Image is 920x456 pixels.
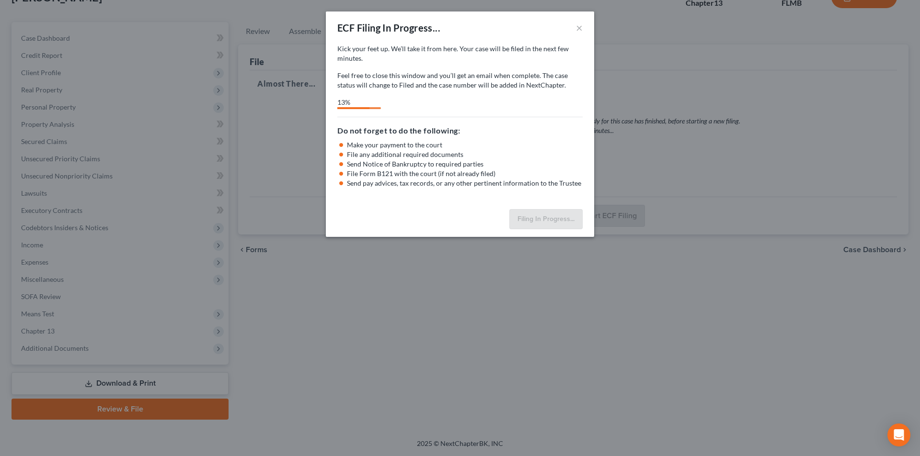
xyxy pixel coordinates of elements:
[509,209,583,229] button: Filing In Progress...
[347,140,583,150] li: Make your payment to the court
[347,159,583,169] li: Send Notice of Bankruptcy to required parties
[347,150,583,159] li: File any additional required documents
[576,22,583,33] button: ×
[337,44,583,63] p: Kick your feet up. We’ll take it from here. Your case will be filed in the next few minutes.
[337,71,583,90] p: Feel free to close this window and you’ll get an email when complete. The case status will change...
[337,125,583,136] h5: Do not forget to do the following:
[347,169,583,178] li: File Form B121 with the court (if not already filed)
[337,98,369,107] div: 13%
[337,21,440,34] div: ECF Filing In Progress...
[887,423,910,446] div: Open Intercom Messenger
[347,178,583,188] li: Send pay advices, tax records, or any other pertinent information to the Trustee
